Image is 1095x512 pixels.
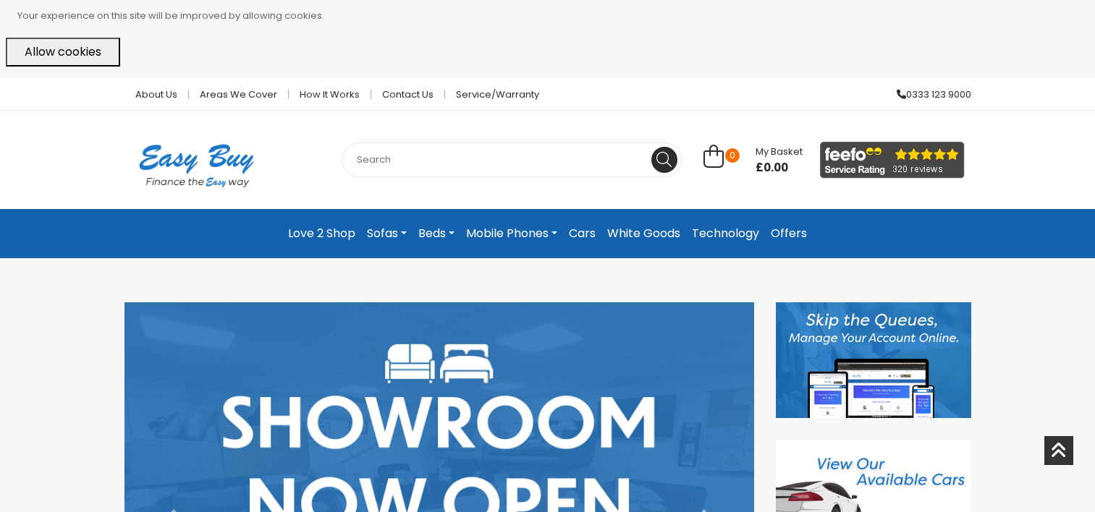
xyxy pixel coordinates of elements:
[371,90,445,99] a: Contact Us
[413,221,460,247] a: Beds
[460,221,563,247] a: Mobile Phones
[17,6,1089,26] p: Your experience on this site will be improved by allowing cookies.
[725,148,740,163] span: 0
[703,153,803,169] a: 0 My Basket £0.00
[289,90,371,99] a: How it works
[361,221,413,247] a: Sofas
[445,90,539,99] a: Service/Warranty
[686,221,765,247] a: Technology
[776,302,971,418] img: Discover our App
[282,221,361,247] a: Love 2 Shop
[820,142,965,179] img: feefo_logo
[756,161,803,175] span: £0.00
[756,145,803,158] span: My Basket
[124,125,269,206] img: Easy Buy
[342,142,682,177] input: Search
[886,90,971,99] a: 0333 123 9000
[563,221,601,247] a: Cars
[601,221,686,247] a: White Goods
[124,90,189,99] a: About Us
[765,221,813,247] a: Offers
[189,90,289,99] a: Areas we cover
[6,38,120,67] button: Allow cookies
